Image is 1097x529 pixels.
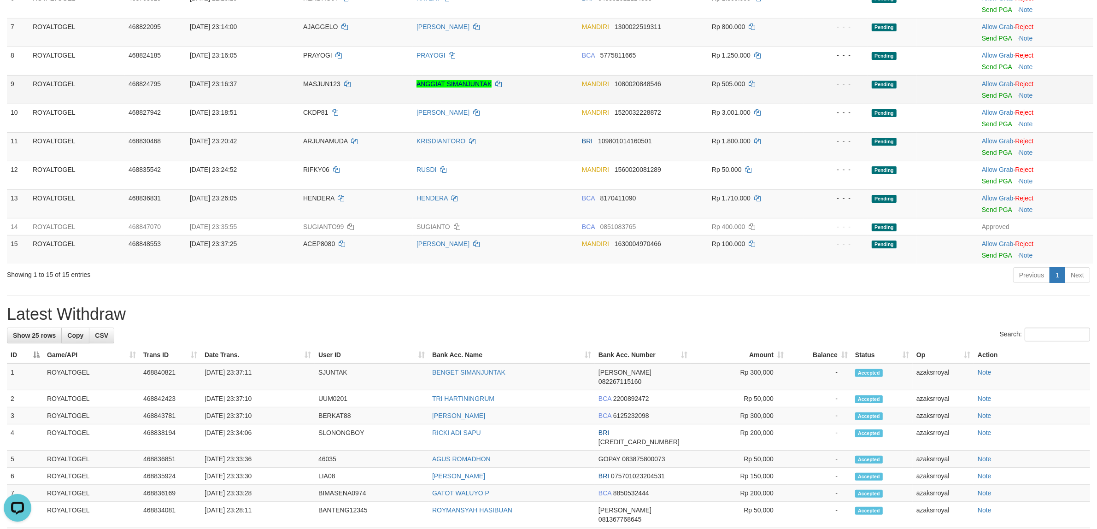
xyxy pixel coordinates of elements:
[432,429,481,436] a: RICKI ADI SAPU
[978,369,991,376] a: Note
[982,206,1012,213] a: Send PGA
[598,137,652,145] span: Copy 109801014160501 to clipboard
[712,240,745,247] span: Rp 100.000
[808,165,864,174] div: - - -
[978,47,1093,75] td: ·
[595,347,691,364] th: Bank Acc. Number: activate to sort column ascending
[7,235,29,264] td: 15
[598,395,611,402] span: BCA
[303,166,329,173] span: RIFKY06
[582,166,609,173] span: MANDIRI
[201,451,315,468] td: [DATE] 23:33:36
[691,347,787,364] th: Amount: activate to sort column ascending
[303,137,347,145] span: ARJUNAMUDA
[1015,137,1033,145] a: Reject
[808,194,864,203] div: - - -
[7,305,1090,323] h1: Latest Withdraw
[691,502,787,528] td: Rp 50,000
[982,52,1015,59] span: ·
[622,455,665,463] span: Copy 083875800073 to clipboard
[315,424,428,451] td: SLONONGBOY
[872,241,897,248] span: Pending
[913,424,974,451] td: azaksrroyal
[432,455,491,463] a: AGUS ROMADHON
[598,438,680,446] span: Copy 629501022551533 to clipboard
[129,52,161,59] span: 468824185
[982,35,1012,42] a: Send PGA
[43,451,140,468] td: ROYALTOGEL
[315,485,428,502] td: BIMASENA0974
[978,455,991,463] a: Note
[978,429,991,436] a: Note
[982,120,1012,128] a: Send PGA
[691,364,787,390] td: Rp 300,000
[43,424,140,451] td: ROYALTOGEL
[982,80,1015,88] span: ·
[67,332,83,339] span: Copy
[1000,328,1090,341] label: Search:
[315,407,428,424] td: BERKAT88
[140,485,201,502] td: 468836169
[978,161,1093,189] td: ·
[982,149,1012,156] a: Send PGA
[872,166,897,174] span: Pending
[190,80,237,88] span: [DATE] 23:16:37
[7,468,43,485] td: 6
[982,166,1015,173] span: ·
[417,109,469,116] a: [PERSON_NAME]
[1015,166,1033,173] a: Reject
[7,485,43,502] td: 7
[611,472,665,480] span: Copy 075701023204531 to clipboard
[315,347,428,364] th: User ID: activate to sort column ascending
[712,166,742,173] span: Rp 50.000
[600,194,636,202] span: Copy 8170411090 to clipboard
[598,378,641,385] span: Copy 082267115160 to clipboard
[982,92,1012,99] a: Send PGA
[29,75,125,104] td: ROYALTOGEL
[582,194,595,202] span: BCA
[982,6,1012,13] a: Send PGA
[140,468,201,485] td: 468835924
[1015,23,1033,30] a: Reject
[7,132,29,161] td: 11
[190,23,237,30] span: [DATE] 23:14:00
[417,137,465,145] a: KRISDIANTORO
[7,390,43,407] td: 2
[29,161,125,189] td: ROYALTOGEL
[201,485,315,502] td: [DATE] 23:33:28
[787,407,851,424] td: -
[787,424,851,451] td: -
[201,347,315,364] th: Date Trans.: activate to sort column ascending
[1019,6,1033,13] a: Note
[787,347,851,364] th: Balance: activate to sort column ascending
[691,424,787,451] td: Rp 200,000
[808,79,864,88] div: - - -
[417,194,448,202] a: HENDERA
[190,109,237,116] span: [DATE] 23:18:51
[712,80,745,88] span: Rp 505.000
[43,485,140,502] td: ROYALTOGEL
[598,369,651,376] span: [PERSON_NAME]
[140,390,201,407] td: 468842423
[129,23,161,30] span: 468822095
[7,104,29,132] td: 10
[982,240,1015,247] span: ·
[190,223,237,230] span: [DATE] 23:35:55
[691,451,787,468] td: Rp 50,000
[1025,328,1090,341] input: Search:
[29,47,125,75] td: ROYALTOGEL
[140,347,201,364] th: Trans ID: activate to sort column ascending
[615,109,661,116] span: Copy 1520032228872 to clipboard
[7,364,43,390] td: 1
[691,468,787,485] td: Rp 150,000
[43,407,140,424] td: ROYALTOGEL
[808,51,864,60] div: - - -
[855,395,883,403] span: Accepted
[691,485,787,502] td: Rp 200,000
[978,489,991,497] a: Note
[582,137,592,145] span: BRI
[712,223,745,230] span: Rp 400.000
[303,240,335,247] span: ACEP8080
[712,194,751,202] span: Rp 1.710.000
[982,166,1013,173] a: Allow Grab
